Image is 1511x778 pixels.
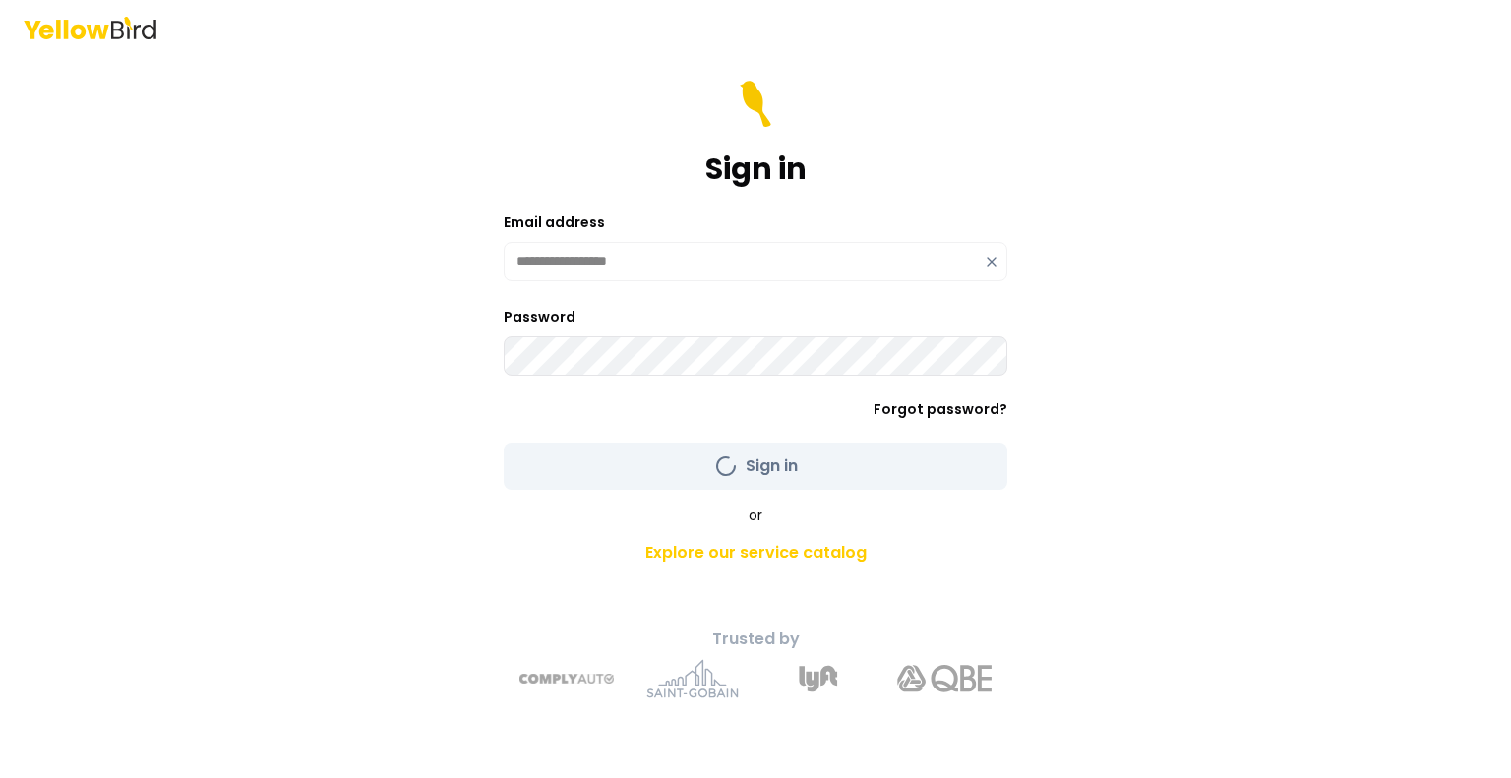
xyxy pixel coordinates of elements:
p: Trusted by [409,628,1102,651]
span: or [749,506,762,525]
a: Forgot password? [874,399,1007,419]
h1: Sign in [705,151,807,187]
label: Email address [504,212,605,232]
a: Explore our service catalog [409,533,1102,572]
label: Password [504,307,575,327]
